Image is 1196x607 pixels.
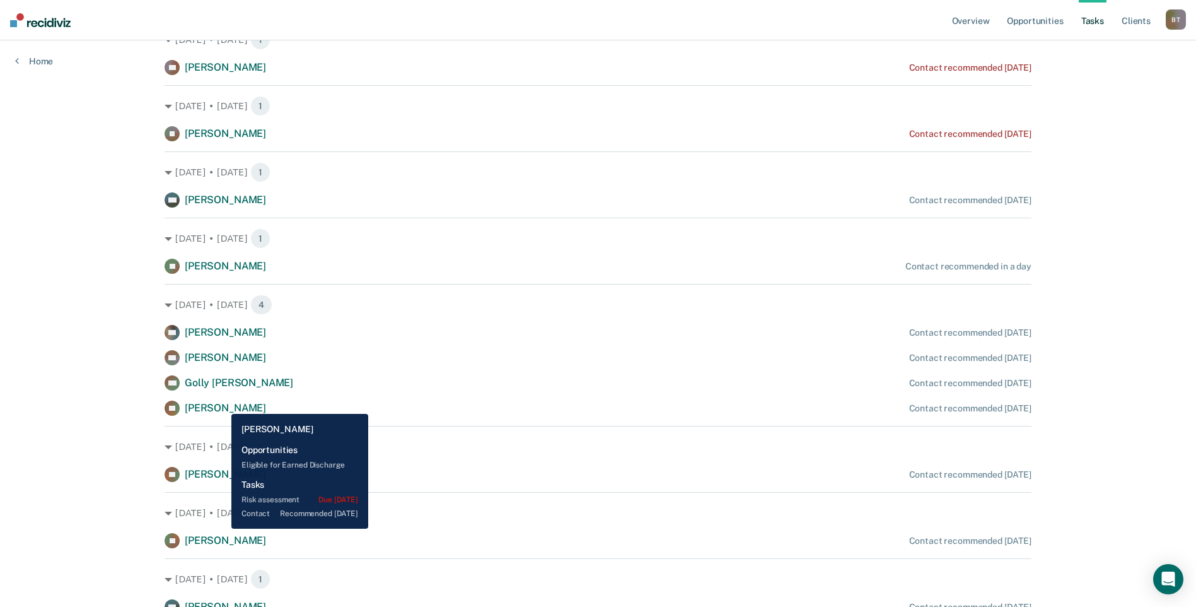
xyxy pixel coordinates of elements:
span: Golly [PERSON_NAME] [185,377,293,389]
div: [DATE] • [DATE] 1 [165,228,1031,249]
span: [PERSON_NAME] [185,534,266,546]
div: [DATE] • [DATE] 1 [165,96,1031,116]
img: Recidiviz [10,13,71,27]
span: [PERSON_NAME] [185,468,266,480]
div: Contact recommended [DATE] [909,62,1031,73]
span: [PERSON_NAME] [185,326,266,338]
span: 1 [250,437,270,457]
span: 1 [250,96,270,116]
span: 1 [250,228,270,249]
div: [DATE] • [DATE] 1 [165,569,1031,589]
div: Contact recommended [DATE] [909,327,1031,338]
a: Home [15,56,53,67]
div: Open Intercom Messenger [1153,564,1183,594]
span: [PERSON_NAME] [185,351,266,363]
span: [PERSON_NAME] [185,127,266,139]
span: 1 [250,503,270,523]
div: Contact recommended [DATE] [909,378,1031,389]
div: Contact recommended [DATE] [909,403,1031,414]
div: Contact recommended in a day [905,261,1031,272]
span: 4 [250,295,272,315]
span: 1 [250,162,270,182]
span: [PERSON_NAME] [185,61,266,73]
div: Contact recommended [DATE] [909,129,1031,139]
span: 1 [250,569,270,589]
div: [DATE] • [DATE] 1 [165,437,1031,457]
div: Contact recommended [DATE] [909,195,1031,206]
div: B T [1166,9,1186,30]
div: Contact recommended [DATE] [909,353,1031,363]
span: [PERSON_NAME] [185,260,266,272]
div: [DATE] • [DATE] 4 [165,295,1031,315]
span: [PERSON_NAME] [185,194,266,206]
span: [PERSON_NAME] [185,402,266,414]
div: Contact recommended [DATE] [909,469,1031,480]
div: [DATE] • [DATE] 1 [165,503,1031,523]
div: [DATE] • [DATE] 1 [165,162,1031,182]
button: BT [1166,9,1186,30]
div: Contact recommended [DATE] [909,536,1031,546]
